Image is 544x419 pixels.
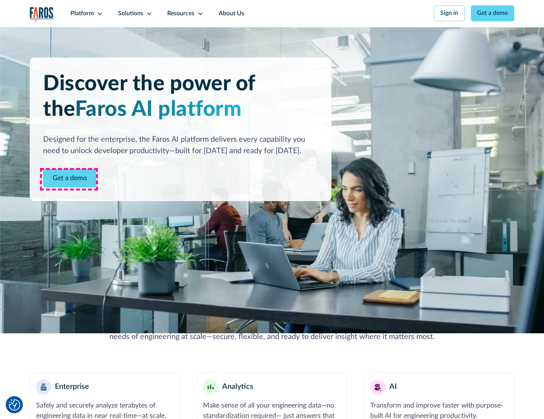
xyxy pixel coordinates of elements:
[222,381,253,393] div: Analytics
[70,9,94,18] div: Platform
[9,399,20,411] button: Cookie Settings
[41,384,47,390] img: Enterprise building blocks or structure icon
[389,381,397,393] div: AI
[43,169,96,188] a: Contact Modal
[43,134,318,157] div: Designed for the enterprise, the Faros AI platform delivers every capability you need to unlock d...
[167,9,194,18] div: Resources
[118,9,143,18] div: Solutions
[471,5,515,21] a: Get a demo
[30,7,54,22] a: home
[9,399,20,411] img: Revisit consent button
[434,5,465,21] a: Sign in
[75,99,242,120] span: Faros AI platform
[43,71,318,122] h1: Discover the power of the
[208,385,214,390] img: Minimalist bar chart analytics icon
[372,381,384,393] img: AI robot or assistant icon
[55,381,89,393] div: Enterprise
[30,7,54,22] img: Logo of the analytics and reporting company Faros.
